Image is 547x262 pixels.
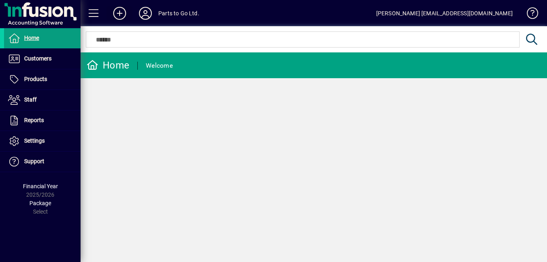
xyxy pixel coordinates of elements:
a: Staff [4,90,81,110]
span: Package [29,200,51,206]
div: Parts to Go Ltd. [158,7,199,20]
span: Customers [24,55,52,62]
span: Support [24,158,44,164]
button: Add [107,6,133,21]
span: Financial Year [23,183,58,189]
span: Reports [24,117,44,123]
a: Products [4,69,81,89]
button: Profile [133,6,158,21]
span: Products [24,76,47,82]
div: [PERSON_NAME] [EMAIL_ADDRESS][DOMAIN_NAME] [376,7,513,20]
div: Welcome [146,59,173,72]
a: Settings [4,131,81,151]
a: Knowledge Base [521,2,537,28]
a: Support [4,152,81,172]
a: Customers [4,49,81,69]
a: Reports [4,110,81,131]
div: Home [87,59,129,72]
span: Settings [24,137,45,144]
span: Staff [24,96,37,103]
span: Home [24,35,39,41]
